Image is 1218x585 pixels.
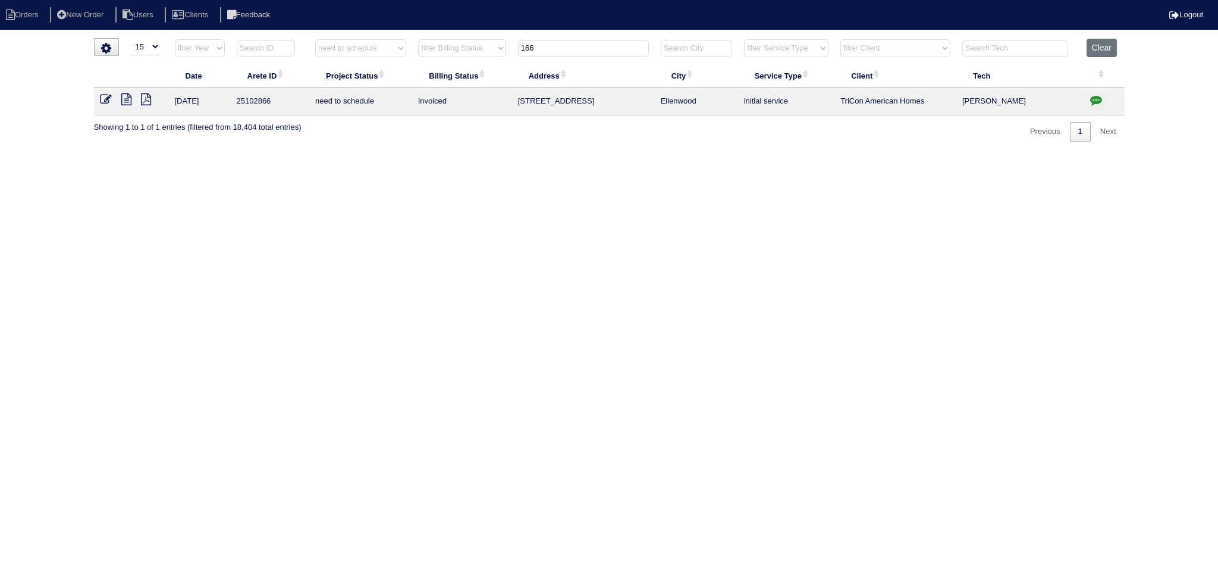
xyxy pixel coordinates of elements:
[1022,122,1069,142] a: Previous
[834,63,956,88] th: Client: activate to sort column ascending
[1092,122,1125,142] a: Next
[834,88,956,116] td: TriCon American Homes
[1070,122,1091,142] a: 1
[518,40,649,57] input: Search Address
[412,63,511,88] th: Billing Status: activate to sort column ascending
[115,10,163,19] a: Users
[169,88,231,116] td: [DATE]
[309,88,412,116] td: need to schedule
[50,7,113,23] li: New Order
[412,88,511,116] td: invoiced
[661,40,732,57] input: Search City
[738,88,834,116] td: initial service
[1081,63,1125,88] th: : activate to sort column ascending
[115,7,163,23] li: Users
[956,63,1081,88] th: Tech
[50,10,113,19] a: New Order
[956,88,1081,116] td: [PERSON_NAME]
[1169,10,1203,19] a: Logout
[169,63,231,88] th: Date
[231,88,309,116] td: 25102866
[94,116,302,133] div: Showing 1 to 1 of 1 entries (filtered from 18,404 total entries)
[655,88,738,116] td: Ellenwood
[237,40,295,57] input: Search ID
[1087,39,1117,57] button: Clear
[165,7,218,23] li: Clients
[231,63,309,88] th: Arete ID: activate to sort column ascending
[512,88,655,116] td: [STREET_ADDRESS]
[655,63,738,88] th: City: activate to sort column ascending
[962,40,1068,57] input: Search Tech
[512,63,655,88] th: Address: activate to sort column ascending
[309,63,412,88] th: Project Status: activate to sort column ascending
[165,10,218,19] a: Clients
[220,7,280,23] li: Feedback
[738,63,834,88] th: Service Type: activate to sort column ascending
